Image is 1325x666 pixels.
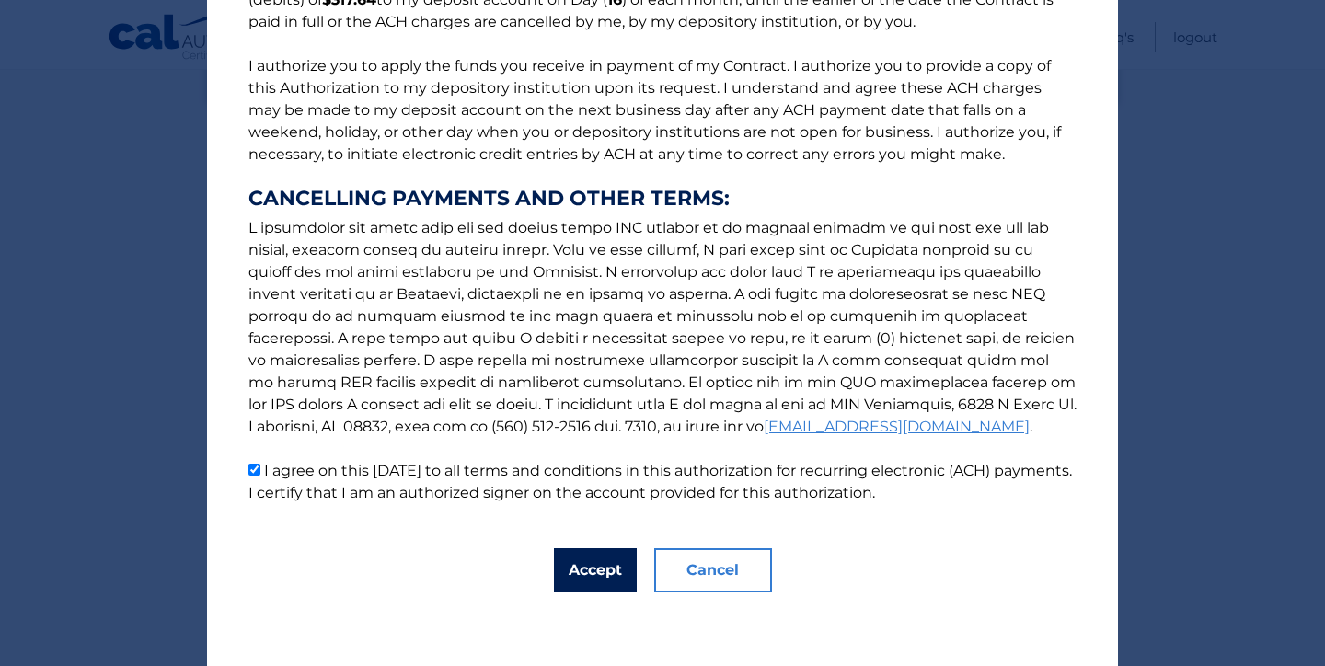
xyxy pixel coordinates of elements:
[248,188,1077,210] strong: CANCELLING PAYMENTS AND OTHER TERMS:
[764,418,1030,435] a: [EMAIL_ADDRESS][DOMAIN_NAME]
[554,548,637,592] button: Accept
[654,548,772,592] button: Cancel
[248,462,1072,501] label: I agree on this [DATE] to all terms and conditions in this authorization for recurring electronic...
